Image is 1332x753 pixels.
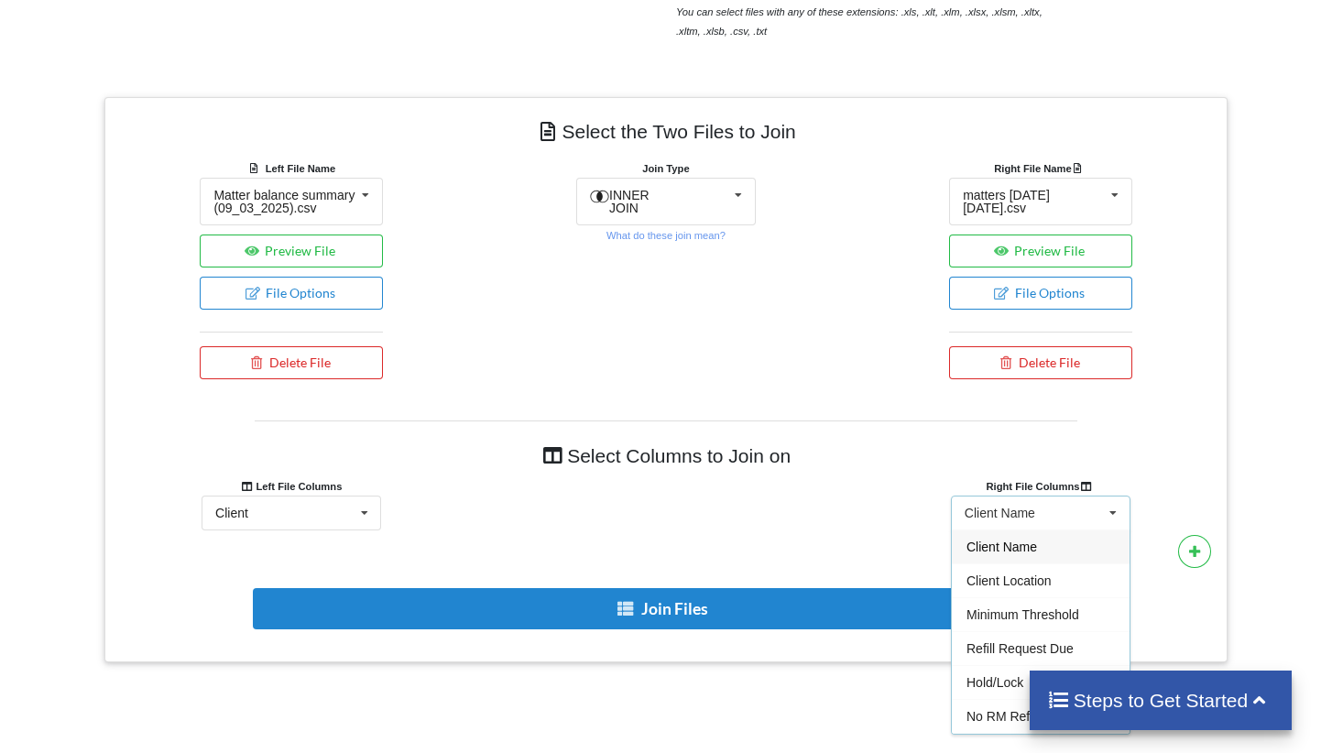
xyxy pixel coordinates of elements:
b: Left File Columns [241,481,343,492]
h4: Select Columns to Join on [255,435,1076,476]
div: matters [DATE] [DATE].csv [963,189,1104,214]
button: File Options [200,277,382,310]
small: What do these join mean? [606,230,726,241]
b: Right File Columns [987,481,1096,492]
span: Minimum Threshold [966,607,1079,622]
button: File Options [949,277,1131,310]
span: Refill Request Due [966,641,1074,656]
div: Client [215,507,248,519]
h4: Steps to Get Started [1048,689,1274,712]
i: You can select files with any of these extensions: .xls, .xlt, .xlm, .xlsx, .xlsm, .xltx, .xltm, ... [676,6,1043,37]
b: Left File Name [266,163,335,174]
h4: Select the Two Files to Join [118,111,1215,152]
span: Client Name [966,540,1037,554]
button: Preview File [200,235,382,267]
b: Right File Name [994,163,1086,174]
button: Delete File [949,346,1131,379]
span: Hold/Lock [966,675,1023,690]
button: Delete File [200,346,382,379]
div: Client Name [965,507,1035,519]
b: Join Type [642,163,689,174]
span: Client Location [966,573,1052,588]
button: Preview File [949,235,1131,267]
span: INNER JOIN [609,188,650,215]
div: Matter balance summary (09_03_2025).csv [213,189,355,214]
button: Join Files [253,588,1075,629]
span: No RM Refill [966,709,1039,724]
